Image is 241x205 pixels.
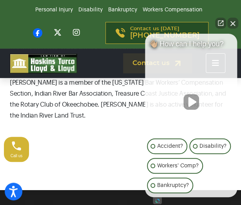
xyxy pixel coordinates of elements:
[143,7,202,13] a: Workers Compensation
[10,54,77,73] img: logo
[130,32,199,40] span: [PHONE_NUMBER]
[227,18,238,29] button: Close Intaker Chat Widget
[78,7,103,13] a: Disability
[105,22,208,44] a: Contact us [DATE][PHONE_NUMBER]
[153,197,162,204] a: Open intaker chat
[130,26,199,40] p: Contact us [DATE]
[157,142,183,151] p: Accident?
[11,154,23,158] span: Call us
[215,18,226,29] a: Open direct chat
[157,181,189,190] p: Bankruptcy?
[35,7,73,13] a: Personal Injury
[123,53,192,73] a: Contact us
[108,7,137,13] a: Bankruptcy
[157,161,199,171] p: Workers' Comp?
[145,40,237,52] div: 👋🏼 How can I help you?
[183,94,199,110] button: Unmute video
[199,142,227,151] p: Disability?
